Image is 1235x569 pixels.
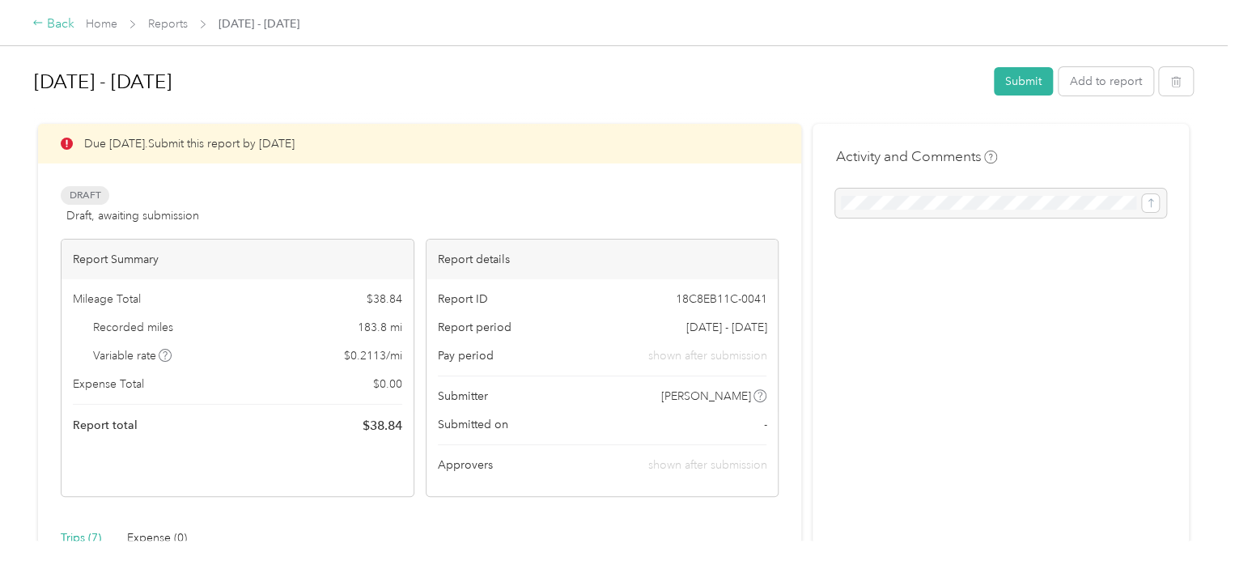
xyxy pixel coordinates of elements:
[661,388,751,405] span: [PERSON_NAME]
[675,291,766,308] span: 18C8EB11C-0041
[1059,67,1153,96] button: Add to report
[835,146,997,167] h4: Activity and Comments
[219,15,299,32] span: [DATE] - [DATE]
[38,124,801,163] div: Due [DATE]. Submit this report by [DATE]
[438,388,488,405] span: Submitter
[373,376,402,393] span: $ 0.00
[427,240,779,279] div: Report details
[367,291,402,308] span: $ 38.84
[61,186,109,205] span: Draft
[61,529,101,547] div: Trips (7)
[73,291,141,308] span: Mileage Total
[32,15,74,34] div: Back
[438,416,508,433] span: Submitted on
[438,291,488,308] span: Report ID
[358,319,402,336] span: 183.8 mi
[62,240,414,279] div: Report Summary
[438,456,493,473] span: Approvers
[1144,478,1235,569] iframe: Everlance-gr Chat Button Frame
[647,347,766,364] span: shown after submission
[438,347,494,364] span: Pay period
[647,458,766,472] span: shown after submission
[685,319,766,336] span: [DATE] - [DATE]
[73,376,144,393] span: Expense Total
[763,416,766,433] span: -
[994,67,1053,96] button: Submit
[438,319,511,336] span: Report period
[86,17,117,31] a: Home
[73,417,138,434] span: Report total
[93,347,172,364] span: Variable rate
[363,416,402,435] span: $ 38.84
[34,62,982,101] h1: Aug 1 - 31, 2025
[127,529,187,547] div: Expense (0)
[66,207,199,224] span: Draft, awaiting submission
[344,347,402,364] span: $ 0.2113 / mi
[93,319,173,336] span: Recorded miles
[148,17,188,31] a: Reports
